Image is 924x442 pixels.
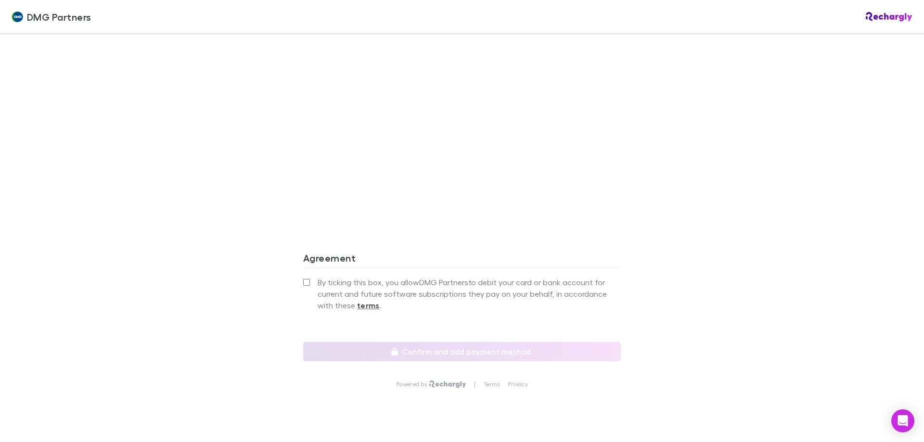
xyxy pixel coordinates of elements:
h3: Agreement [303,252,621,267]
div: Open Intercom Messenger [891,409,914,432]
strong: terms [357,301,380,310]
p: | [474,380,475,388]
a: Privacy [508,380,528,388]
button: Confirm and add payment method [303,342,621,361]
img: DMG Partners's Logo [12,11,23,23]
img: Rechargly Logo [866,12,912,22]
img: Rechargly Logo [429,380,466,388]
p: Powered by [396,380,429,388]
a: Terms [484,380,500,388]
span: By ticking this box, you allow DMG Partners to debit your card or bank account for current and fu... [318,277,621,311]
span: DMG Partners [27,10,91,24]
